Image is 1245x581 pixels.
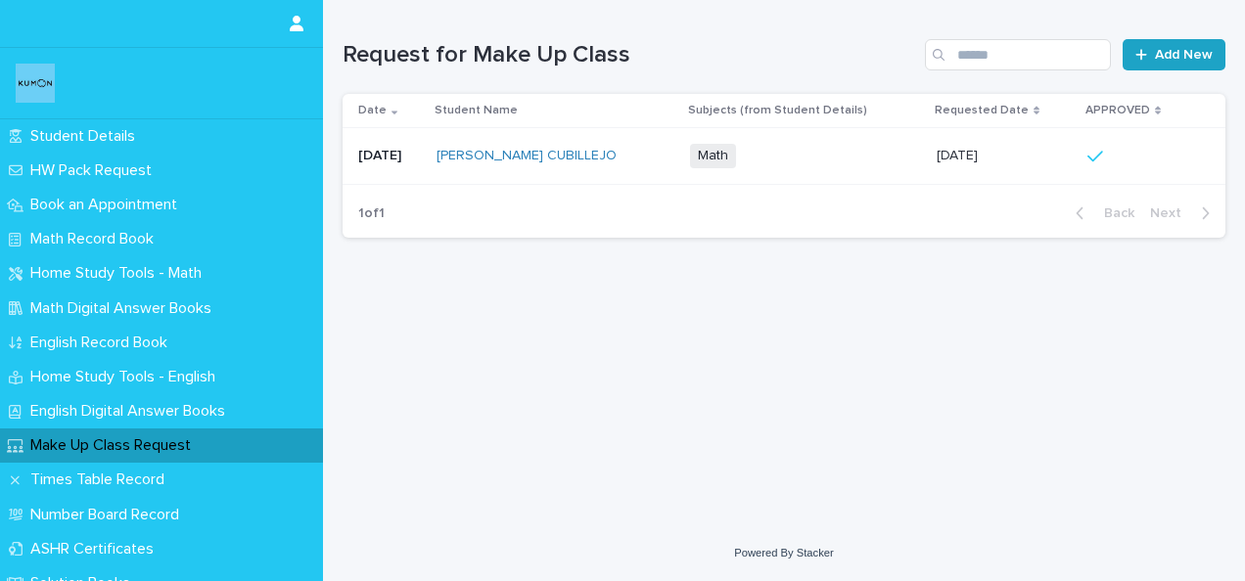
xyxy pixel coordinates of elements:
[690,144,736,168] span: Math
[358,100,387,121] p: Date
[1085,100,1150,121] p: APPROVED
[23,127,151,146] p: Student Details
[343,128,1225,185] tr: [DATE][PERSON_NAME] CUBILLEJO Math[DATE][DATE]
[1123,39,1225,70] a: Add New
[437,148,617,164] a: [PERSON_NAME] CUBILLEJO
[734,547,833,559] a: Powered By Stacker
[688,100,867,121] p: Subjects (from Student Details)
[343,41,917,69] h1: Request for Make Up Class
[23,402,241,421] p: English Digital Answer Books
[358,148,421,164] p: [DATE]
[343,190,400,238] p: 1 of 1
[435,100,518,121] p: Student Name
[16,64,55,103] img: o6XkwfS7S2qhyeB9lxyF
[937,144,982,164] p: [DATE]
[23,196,193,214] p: Book an Appointment
[23,470,180,489] p: Times Table Record
[23,264,217,283] p: Home Study Tools - Math
[1150,206,1193,220] span: Next
[1142,204,1225,222] button: Next
[23,368,231,386] p: Home Study Tools - English
[1092,206,1134,220] span: Back
[23,230,169,248] p: Math Record Book
[925,39,1111,70] input: Search
[23,506,195,524] p: Number Board Record
[23,299,227,318] p: Math Digital Answer Books
[23,334,183,352] p: English Record Book
[23,161,167,180] p: HW Pack Request
[1060,204,1142,222] button: Back
[23,540,169,559] p: ASHR Certificates
[935,100,1029,121] p: Requested Date
[1155,48,1213,62] span: Add New
[23,436,207,455] p: Make Up Class Request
